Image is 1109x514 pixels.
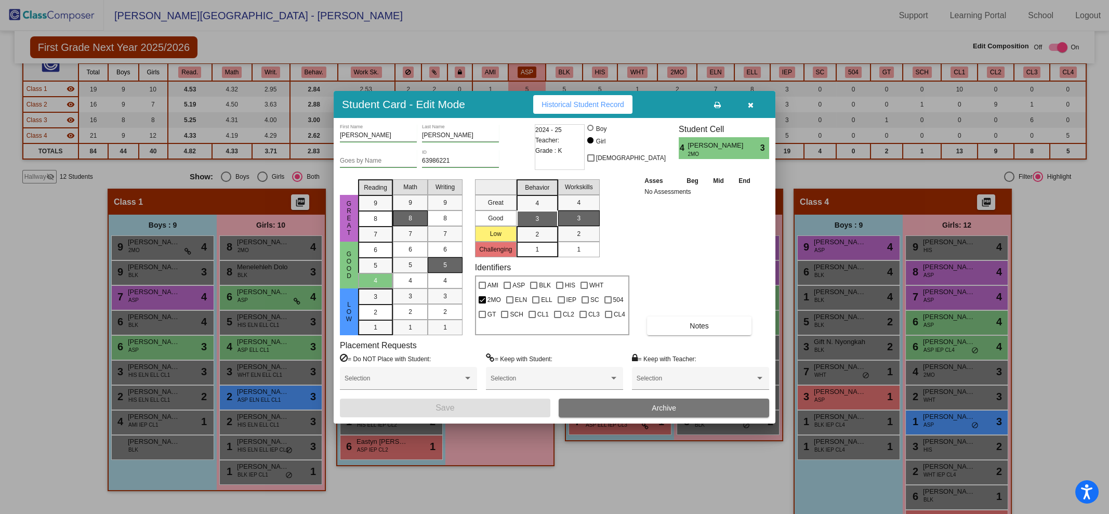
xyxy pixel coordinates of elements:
span: Historical Student Record [542,100,624,109]
span: 4 [535,199,539,208]
span: SCH [510,308,523,321]
span: 2MO [487,294,501,306]
div: Girl [596,137,606,146]
span: 1 [443,323,447,332]
span: 8 [443,214,447,223]
span: 6 [374,245,377,255]
span: 3 [760,142,769,154]
span: 7 [443,229,447,239]
span: 9 [408,198,412,207]
span: Writing [435,182,455,192]
span: 2024 - 25 [535,125,562,135]
span: 5 [408,260,412,270]
span: Grade : K [535,146,562,156]
span: GT [487,308,496,321]
span: [DEMOGRAPHIC_DATA] [596,152,666,164]
span: 4 [577,198,580,207]
span: Teacher: [535,135,559,146]
input: Enter ID [422,157,499,165]
label: Identifiers [475,262,511,272]
span: 4 [679,142,688,154]
span: 504 [613,294,624,306]
span: 2 [374,308,377,317]
span: ELN [515,294,527,306]
div: Boy [596,124,607,134]
th: Mid [706,175,731,187]
span: Archive [652,404,676,412]
span: Great [345,200,354,236]
label: = Keep with Teacher: [632,353,696,364]
span: 4 [443,276,447,285]
span: 2MO [688,150,738,158]
input: goes by name [340,157,417,165]
span: CL4 [614,308,625,321]
label: Placement Requests [340,340,417,350]
span: 8 [408,214,412,223]
span: SC [590,294,599,306]
span: ELL [541,294,552,306]
span: 9 [374,199,377,208]
th: Asses [642,175,679,187]
span: IEP [566,294,576,306]
span: 4 [374,276,377,285]
h3: Student Card - Edit Mode [342,98,465,111]
span: 1 [577,245,580,254]
span: 6 [408,245,412,254]
span: 2 [535,230,539,239]
span: 5 [374,261,377,270]
span: 2 [577,229,580,239]
span: 1 [535,245,539,254]
span: 3 [535,214,539,223]
span: Reading [364,183,387,192]
label: = Do NOT Place with Student: [340,353,431,364]
span: 7 [408,229,412,239]
button: Archive [559,399,769,417]
span: 7 [374,230,377,239]
span: HIS [565,279,575,292]
span: Low [345,301,354,323]
span: Behavior [525,183,549,192]
span: 3 [408,292,412,301]
span: 1 [408,323,412,332]
span: Good [345,251,354,280]
span: CL3 [588,308,600,321]
span: 3 [374,292,377,301]
span: 5 [443,260,447,270]
span: Math [403,182,417,192]
span: Workskills [565,182,593,192]
span: 3 [577,214,580,223]
span: 3 [443,292,447,301]
h3: Student Cell [679,124,769,134]
span: 6 [443,245,447,254]
span: ASP [512,279,525,292]
th: Beg [679,175,706,187]
span: 2 [408,307,412,317]
span: 1 [374,323,377,332]
span: 8 [374,214,377,223]
span: CL1 [537,308,549,321]
th: End [731,175,758,187]
span: 2 [443,307,447,317]
button: Save [340,399,550,417]
button: Notes [647,317,751,335]
span: [PERSON_NAME] [688,140,745,151]
span: Notes [690,322,709,330]
button: Historical Student Record [533,95,632,114]
span: WHT [589,279,603,292]
span: Save [435,403,454,412]
span: 9 [443,198,447,207]
span: AMI [487,279,498,292]
span: BLK [539,279,551,292]
label: = Keep with Student: [486,353,552,364]
td: No Assessments [642,187,758,197]
span: CL2 [563,308,574,321]
span: 4 [408,276,412,285]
